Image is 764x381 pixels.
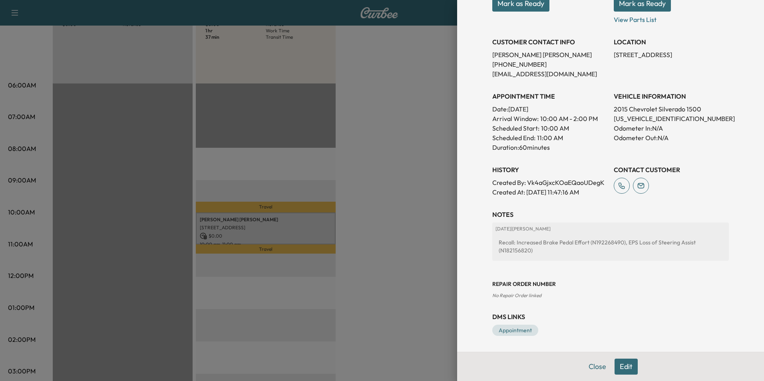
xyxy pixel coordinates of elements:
h3: LOCATION [614,37,729,47]
p: [STREET_ADDRESS] [614,50,729,60]
h3: DMS Links [492,312,729,321]
h3: CUSTOMER CONTACT INFO [492,37,607,47]
button: Close [583,359,611,375]
p: 10:00 AM [541,123,569,133]
p: [PHONE_NUMBER] [492,60,607,69]
p: 2015 Chevrolet Silverado 1500 [614,104,729,114]
h3: Repair Order number [492,280,729,288]
p: 11:00 AM [537,133,563,143]
p: Created At : [DATE] 11:47:16 AM [492,187,607,197]
span: No Repair Order linked [492,292,541,298]
p: Odometer In: N/A [614,123,729,133]
p: View Parts List [614,12,729,24]
p: [DATE] | [PERSON_NAME] [495,226,726,232]
a: Appointment [492,325,538,336]
div: Recall: Increased Brake Pedal Effort (N192268490), EPS Loss of Steering Assist (N182156820) [495,235,726,258]
h3: APPOINTMENT TIME [492,91,607,101]
p: Scheduled End: [492,133,535,143]
p: Duration: 60 minutes [492,143,607,152]
span: 10:00 AM - 2:00 PM [540,114,598,123]
p: Date: [DATE] [492,104,607,114]
p: [PERSON_NAME] [PERSON_NAME] [492,50,607,60]
p: Scheduled Start: [492,123,539,133]
p: Odometer Out: N/A [614,133,729,143]
h3: History [492,165,607,175]
button: Edit [615,359,638,375]
p: Arrival Window: [492,114,607,123]
h3: NOTES [492,210,729,219]
p: [US_VEHICLE_IDENTIFICATION_NUMBER] [614,114,729,123]
p: [EMAIL_ADDRESS][DOMAIN_NAME] [492,69,607,79]
p: Created By : Vk4aGjxcKOaEQaoUDegK [492,178,607,187]
h3: CONTACT CUSTOMER [614,165,729,175]
h3: VEHICLE INFORMATION [614,91,729,101]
